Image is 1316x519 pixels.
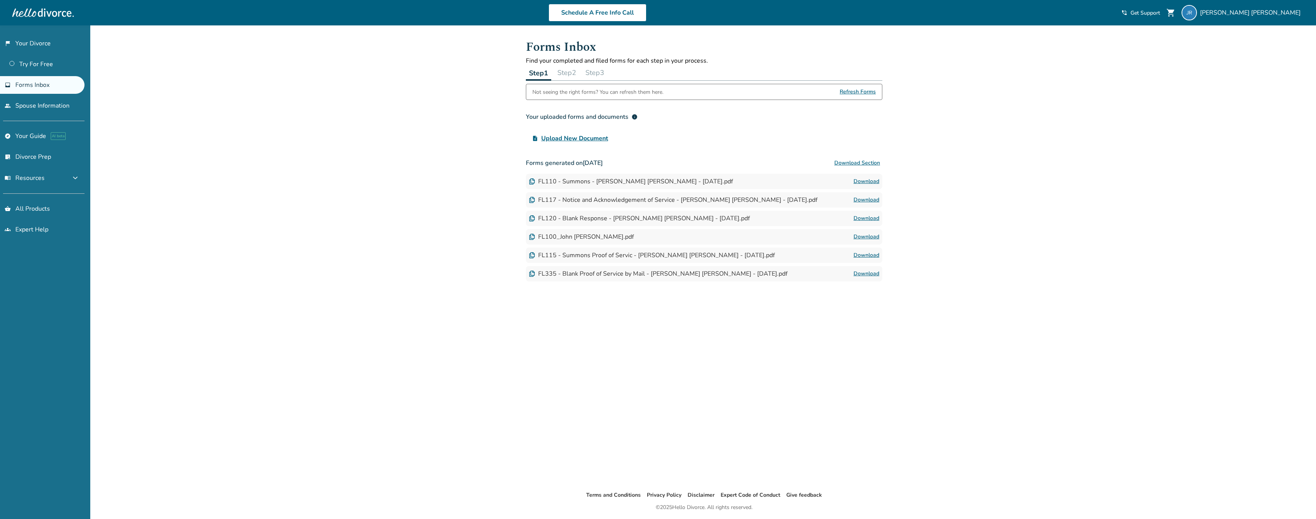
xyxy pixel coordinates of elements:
[526,65,551,81] button: Step1
[5,133,11,139] span: explore
[5,40,11,47] span: flag_2
[5,206,11,212] span: shopping_basket
[647,491,681,499] a: Privacy Policy
[1182,5,1197,20] img: johnt.ramirez.o@gmail.com
[1166,8,1175,17] span: shopping_cart
[529,197,535,203] img: Document
[1200,8,1304,17] span: [PERSON_NAME] [PERSON_NAME]
[529,252,535,258] img: Document
[526,155,882,171] h3: Forms generated on [DATE]
[532,135,538,141] span: upload_file
[5,154,11,160] span: list_alt_check
[854,195,879,205] a: Download
[529,271,535,277] img: Document
[1121,9,1160,17] a: phone_in_talkGet Support
[840,84,876,100] span: Refresh Forms
[5,103,11,109] span: people
[854,177,879,186] a: Download
[854,269,879,278] a: Download
[854,251,879,260] a: Download
[541,134,608,143] span: Upload New Document
[526,112,638,121] div: Your uploaded forms and documents
[1130,9,1160,17] span: Get Support
[582,65,607,80] button: Step3
[71,173,80,183] span: expand_more
[529,214,750,223] div: FL120 - Blank Response - [PERSON_NAME] [PERSON_NAME] - [DATE].pdf
[526,57,882,65] p: Find your completed and filed forms for each step in your process.
[529,233,634,241] div: FL100_John [PERSON_NAME].pdf
[854,232,879,241] a: Download
[529,177,733,186] div: FL110 - Summons - [PERSON_NAME] [PERSON_NAME] - [DATE].pdf
[529,234,535,240] img: Document
[832,155,882,171] button: Download Section
[529,269,787,278] div: FL335 - Blank Proof of Service by Mail - [PERSON_NAME] [PERSON_NAME] - [DATE].pdf
[1278,482,1316,519] iframe: Chat Widget
[586,491,641,499] a: Terms and Conditions
[15,81,50,89] span: Forms Inbox
[1121,10,1127,16] span: phone_in_talk
[532,84,663,100] div: Not seeing the right forms? You can refresh them here.
[549,4,646,22] a: Schedule A Free Info Call
[526,38,882,57] h1: Forms Inbox
[529,178,535,185] img: Document
[5,174,45,182] span: Resources
[529,215,535,221] img: Document
[721,491,780,499] a: Expert Code of Conduct
[688,491,714,500] li: Disclaimer
[656,503,752,512] div: © 2025 Hello Divorce. All rights reserved.
[529,251,775,259] div: FL115 - Summons Proof of Servic - [PERSON_NAME] [PERSON_NAME] - [DATE].pdf
[786,491,822,500] li: Give feedback
[529,196,817,204] div: FL117 - Notice and Acknowledgement of Service - [PERSON_NAME] [PERSON_NAME] - [DATE].pdf
[51,132,66,140] span: AI beta
[5,226,11,233] span: groups
[5,175,11,181] span: menu_book
[631,114,638,120] span: info
[554,65,579,80] button: Step2
[854,214,879,223] a: Download
[5,82,11,88] span: inbox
